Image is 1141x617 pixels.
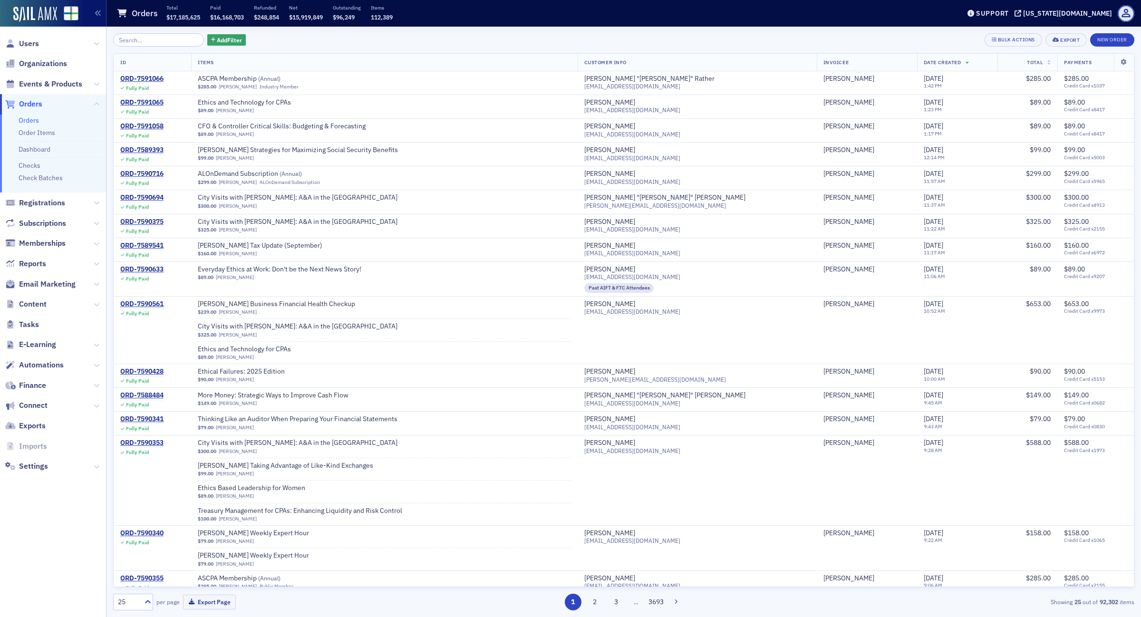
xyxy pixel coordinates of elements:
span: $89.00 [1064,98,1085,106]
a: [PERSON_NAME] [219,332,257,338]
a: ASCPA Membership (Annual) [198,574,318,583]
a: Connect [5,400,48,411]
button: AddFilter [207,34,246,46]
span: ( Annual ) [258,574,280,582]
span: More Money: Strategic Ways to Improve Cash Flow [198,391,348,400]
button: 3693 [648,594,665,610]
a: [PERSON_NAME] [823,300,874,308]
time: 12:14 PM [924,154,945,161]
div: Industry Member [260,84,299,90]
div: Fully Paid [126,109,149,115]
span: ASCPA Membership [198,574,318,583]
div: Support [976,9,1009,18]
div: [PERSON_NAME] [823,193,874,202]
div: [PERSON_NAME] [823,170,874,178]
span: Organizations [19,58,67,69]
a: [PERSON_NAME] Taking Advantage of Like-Kind Exchanges [198,462,373,470]
a: [PERSON_NAME] [219,516,257,522]
div: ORD-7590341 [120,415,164,424]
a: Automations [5,360,64,370]
a: City Visits with [PERSON_NAME]: A&A in the [GEOGRAPHIC_DATA] [198,439,397,447]
div: Fully Paid [126,133,149,139]
span: [EMAIL_ADDRESS][DOMAIN_NAME] [584,178,680,185]
div: [PERSON_NAME] [823,439,874,447]
div: ORD-7591066 [120,75,164,83]
a: Ethics Based Leadership for Women [198,484,318,492]
p: Net [289,4,323,11]
span: Treasury Management for CPAs: Enhancing Liquidity and Risk Control [198,507,402,515]
button: 2 [586,594,603,610]
a: Content [5,299,47,309]
a: [PERSON_NAME] [823,241,874,250]
span: 112,389 [371,13,393,21]
label: per page [156,598,180,606]
a: Reports [5,259,46,269]
div: ORD-7590561 [120,300,164,308]
a: [PERSON_NAME] [584,265,635,274]
time: 1:23 PM [924,106,942,113]
span: $299.00 [198,179,216,185]
div: [PERSON_NAME] [584,300,635,308]
span: $248,854 [254,13,279,21]
h1: Orders [132,8,158,19]
a: [PERSON_NAME] [823,122,874,131]
a: Order Items [19,128,55,137]
span: Tasks [19,319,39,330]
span: Total [1027,59,1043,66]
a: ORD-7591058 [120,122,164,131]
a: Finance [5,380,46,391]
a: ORD-7589393 [120,146,164,154]
a: ORD-7590340 [120,529,164,538]
a: Ethics and Technology for CPAs [198,98,318,107]
span: City Visits with Josh McGowan: A&A in the Queen City [198,218,397,226]
span: Exports [19,421,46,431]
p: Refunded [254,4,279,11]
span: Date Created [924,59,961,66]
a: [PERSON_NAME] [216,155,254,161]
a: Checks [19,161,40,170]
span: $300.00 [1026,193,1051,202]
span: [DATE] [924,145,943,154]
span: $17,185,625 [166,13,200,21]
a: ORD-7590375 [120,218,164,226]
span: Surgent’s Weekly Expert Hour [198,551,318,560]
span: $285.00 [1026,74,1051,83]
a: [PERSON_NAME] [584,146,635,154]
span: $99.00 [1030,145,1051,154]
button: 1 [565,594,581,610]
div: [PERSON_NAME] [823,146,874,154]
button: 3 [608,594,625,610]
span: CFO & Controller Critical Skills: Budgeting & Forecasting [198,122,366,131]
a: Subscriptions [5,218,66,229]
div: [PERSON_NAME] [584,415,635,424]
a: ALOnDemand Subscription (Annual) [198,170,318,178]
img: SailAMX [64,6,78,21]
div: [PERSON_NAME] [823,98,874,107]
div: ORD-7590428 [120,367,164,376]
div: [PERSON_NAME] [584,170,635,178]
a: Exports [5,421,46,431]
a: Tasks [5,319,39,330]
span: $89.00 [1030,122,1051,130]
a: ORD-7588484 [120,391,164,400]
span: Content [19,299,47,309]
a: [PERSON_NAME] [584,529,635,538]
div: [PERSON_NAME] [823,367,874,376]
span: Reports [19,259,46,269]
time: 11:57 AM [924,178,945,184]
div: [PERSON_NAME] [584,367,635,376]
span: [DATE] [924,74,943,83]
a: [PERSON_NAME] [216,274,254,280]
a: [PERSON_NAME] [584,122,635,131]
span: $99.00 [198,155,213,161]
div: [PERSON_NAME] [584,439,635,447]
a: Organizations [5,58,67,69]
a: [PERSON_NAME] [823,391,874,400]
a: Orders [19,116,39,125]
div: [PERSON_NAME] [823,218,874,226]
